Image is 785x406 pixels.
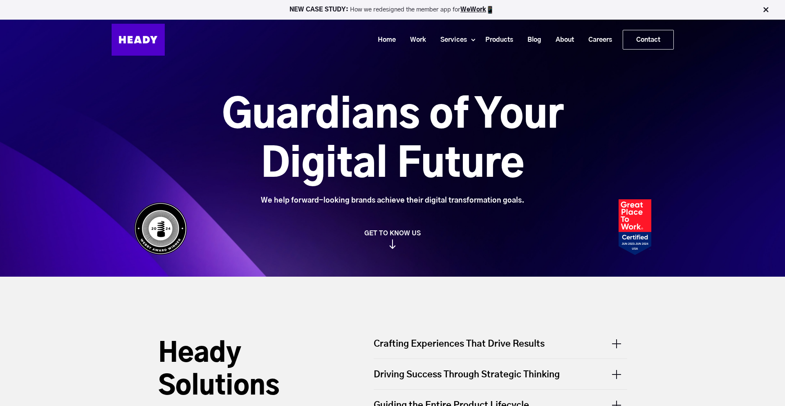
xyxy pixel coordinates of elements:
img: app emoji [486,6,494,14]
a: Careers [578,32,616,47]
h1: Guardians of Your Digital Future [176,91,609,189]
div: Driving Success Through Strategic Thinking [374,359,627,389]
div: We help forward-looking brands achieve their digital transformation goals. [176,196,609,205]
a: Contact [623,30,673,49]
div: Crafting Experiences That Drive Results [374,338,627,359]
img: arrow_down [389,239,396,249]
h2: Heady Solutions [158,338,342,403]
p: How we redesigned the member app for [4,6,781,14]
img: Close Bar [762,6,770,14]
img: Heady_Logo_Web-01 (1) [112,24,165,56]
a: GET TO KNOW US [130,229,655,249]
a: Services [430,32,471,47]
a: WeWork [460,7,486,13]
a: Home [368,32,400,47]
img: Heady_WebbyAward_Winner-4 [134,202,187,255]
a: Blog [517,32,545,47]
div: Navigation Menu [173,30,674,50]
a: Work [400,32,430,47]
a: About [545,32,578,47]
img: Heady_2023_Certification_Badge [619,199,651,255]
a: Products [475,32,517,47]
strong: NEW CASE STUDY: [289,7,350,13]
